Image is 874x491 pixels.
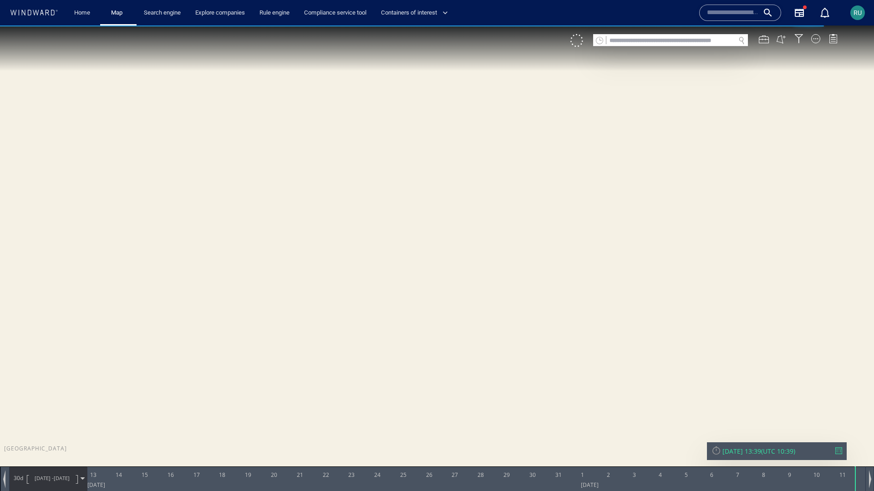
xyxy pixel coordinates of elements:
[426,441,432,455] div: 26
[400,441,407,455] div: 25
[685,441,688,455] div: 5
[140,5,184,21] a: Search engine
[142,441,148,455] div: 15
[763,421,793,430] span: UTC 10:39
[193,441,200,455] div: 17
[762,441,765,455] div: 8
[854,441,865,465] div: Time: Thu Sep 11 2025 13:39:21 GMT+0300 (Israel Daylight Time)
[87,455,105,465] div: [DATE]
[107,5,129,21] a: Map
[10,441,87,464] div: 30d[DATE] -[DATE]
[659,441,662,455] div: 4
[555,441,562,455] div: 31
[300,5,370,21] a: Compliance service tool
[529,441,536,455] div: 30
[54,449,70,456] span: [DATE]
[71,5,94,21] a: Home
[813,441,820,455] div: 10
[710,441,713,455] div: 6
[570,9,583,21] div: Click to show unselected vessels
[835,450,867,484] iframe: Chat
[581,455,599,465] div: [DATE]
[35,449,54,456] span: [DATE] -
[811,9,820,18] div: Map Display
[839,441,846,455] div: 11
[377,5,456,21] button: Containers of interest
[452,441,458,455] div: 27
[256,5,293,21] a: Rule engine
[67,5,97,21] button: Home
[116,441,122,455] div: 14
[761,421,763,430] span: (
[828,9,838,18] div: Legend
[245,441,251,455] div: 19
[607,441,610,455] div: 2
[711,421,842,430] div: [DATE] 13:39(UTC 10:39)
[323,441,329,455] div: 22
[759,9,769,19] div: Map Tools
[12,449,25,456] span: Path Length
[794,9,803,18] div: Filter
[819,7,830,18] div: Notification center
[271,441,277,455] div: 20
[793,421,795,430] span: )
[849,4,867,22] button: RU
[711,420,721,430] div: Reset Time
[90,441,97,455] div: 13
[581,441,584,455] div: 1
[776,9,786,19] button: Create an AOI.
[503,441,510,455] div: 29
[4,419,67,427] div: [GEOGRAPHIC_DATA]
[736,441,739,455] div: 7
[788,441,791,455] div: 9
[297,441,303,455] div: 21
[168,441,174,455] div: 16
[722,421,761,430] div: [DATE] 13:39
[192,5,249,21] a: Explore companies
[348,441,355,455] div: 23
[633,441,636,455] div: 3
[104,5,133,21] button: Map
[381,8,448,18] span: Containers of interest
[854,9,862,16] span: RU
[478,441,484,455] div: 28
[374,441,381,455] div: 24
[219,441,225,455] div: 18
